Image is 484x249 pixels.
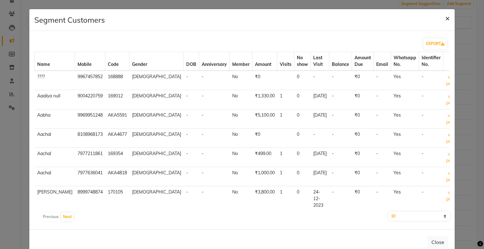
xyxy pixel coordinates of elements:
button: view profile [446,131,459,145]
td: 1 [277,186,294,211]
td: - [419,167,443,186]
td: - [374,109,391,129]
td: - [311,71,329,90]
td: 1 [277,148,294,167]
td: AKA4677 [105,129,130,148]
td: ₹0 [352,167,374,186]
td: - [199,109,230,129]
td: 24-12-2023 [311,186,329,211]
td: ₹3,800.00 [252,186,277,211]
td: - [199,148,230,167]
td: - [374,148,391,167]
th: Email [374,52,391,71]
td: [DATE] [311,167,329,186]
td: ₹5,100.00 [252,109,277,129]
td: Yes [391,167,419,186]
td: [DATE] [311,148,329,167]
td: - [311,129,329,148]
td: [PERSON_NAME] [35,186,75,211]
td: 1 [277,109,294,129]
td: 0 [294,90,311,109]
td: - [184,90,199,109]
td: - [184,129,199,148]
td: - [329,71,352,90]
th: Last Visit [311,52,329,71]
td: ₹0 [352,90,374,109]
td: ₹0 [352,129,374,148]
td: 0 [294,109,311,129]
td: No [230,71,252,90]
td: 1 [277,90,294,109]
td: No [230,109,252,129]
td: - [419,90,443,109]
th: DOB [184,52,199,71]
td: - [199,90,230,109]
td: Yes [391,129,419,148]
td: - [329,186,352,211]
td: - [329,148,352,167]
td: Aaaliya null [35,90,75,109]
td: - [329,109,352,129]
td: - [329,90,352,109]
td: 0 [294,148,311,167]
td: ₹0 [252,129,277,148]
button: view profile [446,170,459,183]
td: - [419,148,443,167]
td: AKA4818 [105,167,130,186]
button: view profile [446,93,459,107]
td: [DATE] [311,90,329,109]
td: [DEMOGRAPHIC_DATA] [130,148,184,167]
td: - [184,109,199,129]
td: 7977211861 [75,148,105,167]
td: Aabha [35,109,75,129]
td: - [184,186,199,211]
td: Aachal [35,167,75,186]
span: × [445,13,450,23]
td: - [199,167,230,186]
td: [DEMOGRAPHIC_DATA] [130,109,184,129]
td: No [230,167,252,186]
td: 168888 [105,71,130,90]
td: No [230,148,252,167]
td: ???? [35,71,75,90]
td: 9967457852 [75,71,105,90]
button: view profile [446,73,459,87]
button: view profile [446,189,459,203]
th: Gender [130,52,184,71]
td: [DEMOGRAPHIC_DATA] [130,186,184,211]
td: [DEMOGRAPHIC_DATA] [130,90,184,109]
td: - [374,167,391,186]
td: 0 [294,71,311,90]
button: EXPORT [423,38,447,49]
td: ₹499.00 [252,148,277,167]
td: Yes [391,148,419,167]
td: Yes [391,186,419,211]
td: [DATE] [311,109,329,129]
td: - [329,129,352,148]
td: Aachal [35,148,75,167]
th: Name [35,52,75,71]
td: - [199,71,230,90]
td: ₹0 [252,71,277,90]
td: 0 [294,167,311,186]
td: - [419,129,443,148]
td: No [230,129,252,148]
td: 8999748874 [75,186,105,211]
td: [DEMOGRAPHIC_DATA] [130,129,184,148]
button: Close [440,9,455,27]
td: ₹0 [352,71,374,90]
td: - [374,186,391,211]
td: Aachal [35,129,75,148]
button: Close [427,236,448,248]
td: 169012 [105,90,130,109]
th: Member [230,52,252,71]
th: Code [105,52,130,71]
th: Anniversary [199,52,230,71]
th: Visits [277,52,294,71]
button: view profile [446,150,459,164]
td: - [199,129,230,148]
td: - [374,90,391,109]
th: Balance [329,52,352,71]
td: - [184,148,199,167]
td: - [184,167,199,186]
